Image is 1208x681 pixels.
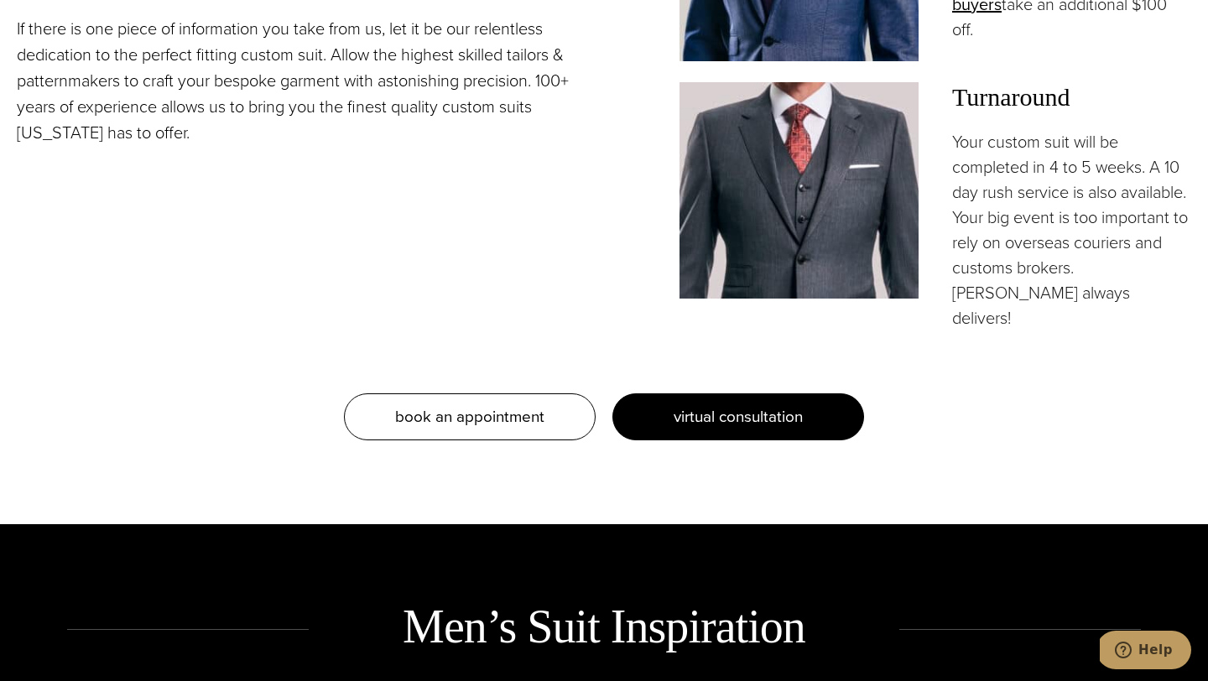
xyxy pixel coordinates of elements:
[17,16,570,146] p: If there is one piece of information you take from us, let it be our relentless dedication to the...
[395,404,544,429] span: book an appointment
[674,404,803,429] span: virtual consultation
[952,82,1191,112] h3: Turnaround
[952,129,1191,330] p: Your custom suit will be completed in 4 to 5 weeks. A 10 day rush service is also available. Your...
[309,596,899,657] h2: Men’s Suit Inspiration
[612,393,864,440] a: virtual consultation
[1100,631,1191,673] iframe: Opens a widget where you can chat to one of our agents
[679,82,919,299] img: Client in vested charcoal bespoke suit with white shirt and red patterned tie.
[344,393,596,440] a: book an appointment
